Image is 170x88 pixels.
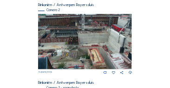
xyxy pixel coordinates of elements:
div: Rinkoniën / Antwerpen Royerssluis [38,81,132,85]
span: Th [DATE] 09:35 [38,71,52,73]
img: Image [38,14,132,69]
div: Camera 2 [38,8,132,12]
div: Rinkoniën / Antwerpen Royerssluis [38,3,132,7]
